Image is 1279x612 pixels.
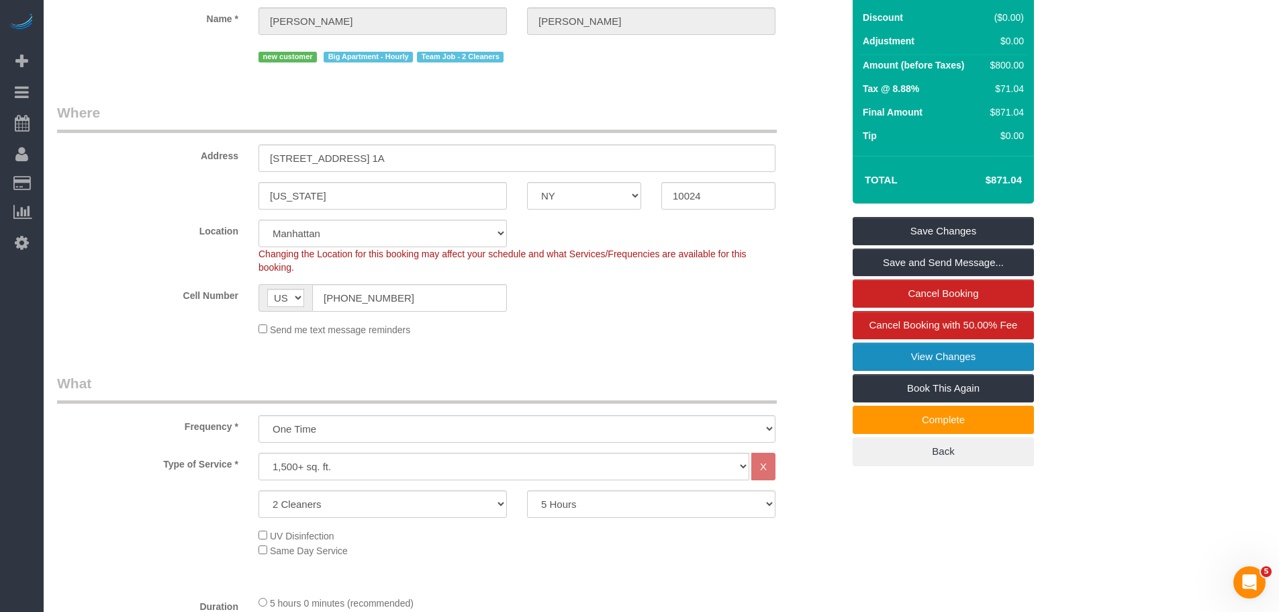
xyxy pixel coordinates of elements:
[853,374,1034,402] a: Book This Again
[863,129,877,142] label: Tip
[258,249,747,273] span: Changing the Location for this booking may affect your schedule and what Services/Frequencies are...
[270,324,410,335] span: Send me text message reminders
[853,217,1034,245] a: Save Changes
[853,437,1034,466] a: Back
[853,249,1034,277] a: Save and Send Message...
[1233,566,1266,599] iframe: Intercom live chat
[863,82,919,95] label: Tax @ 8.88%
[985,58,1024,72] div: $800.00
[47,453,248,471] label: Type of Service *
[47,415,248,433] label: Frequency *
[324,52,413,62] span: Big Apartment - Hourly
[865,174,898,185] strong: Total
[853,343,1034,371] a: View Changes
[985,34,1024,48] div: $0.00
[57,103,777,133] legend: Where
[869,319,1018,331] span: Cancel Booking with 50.00% Fee
[258,7,507,35] input: First Name
[853,311,1034,339] a: Cancel Booking with 50.00% Fee
[270,598,414,609] span: 5 hours 0 minutes (recommended)
[47,220,248,238] label: Location
[853,406,1034,434] a: Complete
[8,13,35,32] img: Automaid Logo
[985,129,1024,142] div: $0.00
[47,7,248,26] label: Name *
[853,279,1034,308] a: Cancel Booking
[863,58,964,72] label: Amount (before Taxes)
[57,374,777,404] legend: What
[945,175,1022,186] h4: $871.04
[417,52,504,62] span: Team Job - 2 Cleaners
[985,82,1024,95] div: $71.04
[1261,566,1272,577] span: 5
[863,105,922,119] label: Final Amount
[270,531,334,541] span: UV Disinfection
[47,144,248,163] label: Address
[258,52,317,62] span: new customer
[985,11,1024,24] div: ($0.00)
[312,284,507,312] input: Cell Number
[661,182,775,210] input: Zip Code
[270,545,348,556] span: Same Day Service
[863,11,903,24] label: Discount
[985,105,1024,119] div: $871.04
[527,7,775,35] input: Last Name
[47,284,248,302] label: Cell Number
[863,34,914,48] label: Adjustment
[258,182,507,210] input: City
